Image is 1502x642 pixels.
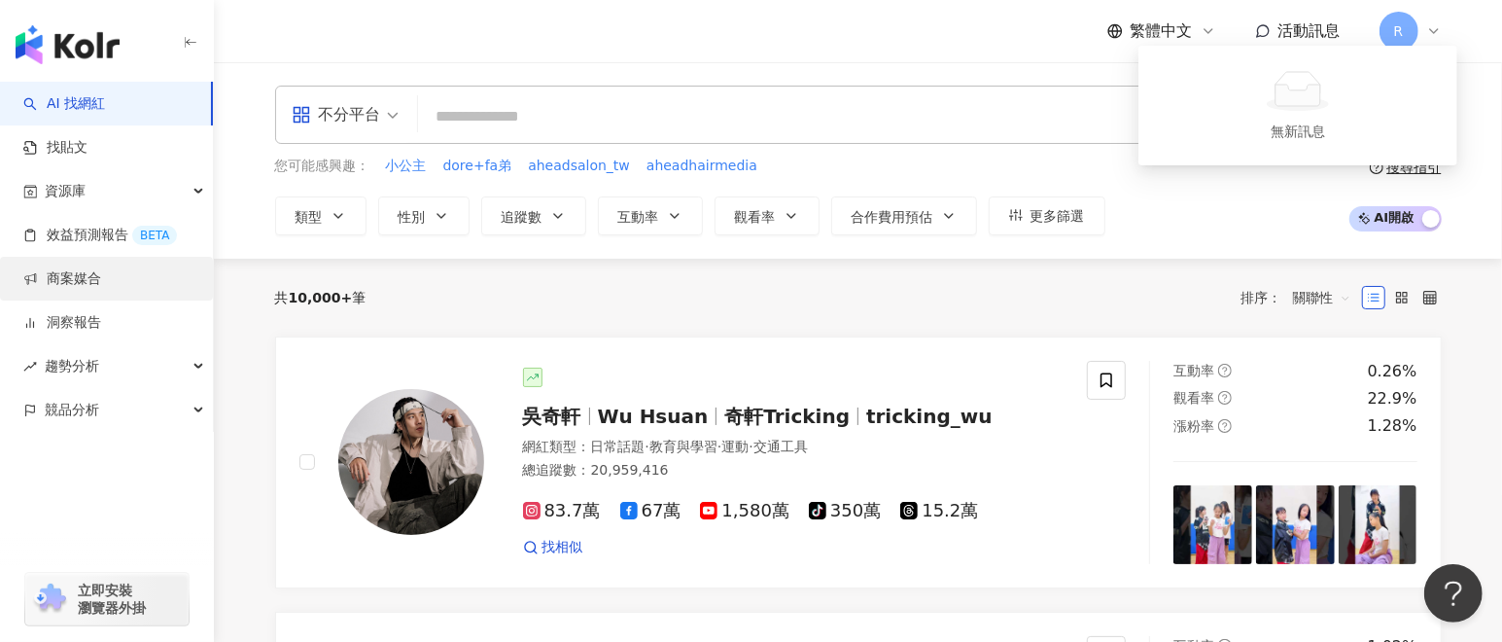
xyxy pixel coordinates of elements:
[598,405,709,428] span: Wu Hsuan
[1293,282,1351,313] span: 關聯性
[523,501,601,521] span: 83.7萬
[735,209,776,225] span: 觀看率
[1256,485,1335,564] img: post-image
[1173,390,1214,406] span: 觀看率
[502,209,542,225] span: 追蹤數
[620,501,681,521] span: 67萬
[646,439,649,454] span: ·
[900,501,978,521] span: 15.2萬
[753,439,808,454] span: 交通工具
[1173,363,1214,378] span: 互動率
[1368,361,1417,382] div: 0.26%
[275,196,367,235] button: 類型
[598,196,703,235] button: 互動率
[989,196,1105,235] button: 更多篩選
[809,501,881,521] span: 350萬
[646,157,757,176] span: aheadhairmedia
[1370,160,1383,174] span: question-circle
[724,405,850,428] span: 奇軒Tricking
[1387,160,1442,175] div: 搜尋指引
[523,405,581,428] span: 吳奇軒
[1173,485,1252,564] img: post-image
[523,461,1065,481] div: 總追蹤數 ： 20,959,416
[527,156,631,177] button: aheadsalon_tw
[399,209,426,225] span: 性別
[1173,418,1214,434] span: 漲粉率
[23,226,177,245] a: 效益預測報告BETA
[443,157,512,176] span: dore+fa弟
[523,438,1065,457] div: 網紅類型 ：
[31,584,69,615] img: chrome extension
[292,105,311,125] span: appstore
[378,196,470,235] button: 性別
[649,439,717,454] span: 教育與學習
[721,439,749,454] span: 運動
[1218,364,1232,377] span: question-circle
[23,313,101,333] a: 洞察報告
[1218,391,1232,405] span: question-circle
[16,25,120,64] img: logo
[23,138,87,158] a: 找貼文
[1368,415,1417,437] div: 1.28%
[523,538,583,557] a: 找相似
[591,439,646,454] span: 日常話題
[1131,20,1193,42] span: 繁體中文
[296,209,323,225] span: 類型
[78,582,146,617] span: 立即安裝 瀏覽器外掛
[23,360,37,374] span: rise
[1267,121,1329,142] div: 無新訊息
[442,156,513,177] button: dore+fa弟
[275,290,367,305] div: 共 筆
[852,209,933,225] span: 合作費用預估
[23,94,105,114] a: searchAI 找網紅
[715,196,820,235] button: 觀看率
[385,156,428,177] button: 小公主
[1278,21,1341,40] span: 活動訊息
[45,344,99,388] span: 趨勢分析
[1030,208,1085,224] span: 更多篩選
[700,501,789,521] span: 1,580萬
[749,439,752,454] span: ·
[717,439,721,454] span: ·
[25,573,189,625] a: chrome extension立即安裝 瀏覽器外掛
[528,157,630,176] span: aheadsalon_tw
[289,290,353,305] span: 10,000+
[275,337,1442,588] a: KOL Avatar吳奇軒Wu Hsuan奇軒Trickingtricking_wu網紅類型：日常話題·教育與學習·運動·交通工具總追蹤數：20,959,41683.7萬67萬1,580萬350...
[1241,282,1362,313] div: 排序：
[45,388,99,432] span: 競品分析
[866,405,993,428] span: tricking_wu
[542,538,583,557] span: 找相似
[1218,419,1232,433] span: question-circle
[275,157,370,176] span: 您可能感興趣：
[386,157,427,176] span: 小公主
[292,99,381,130] div: 不分平台
[1394,20,1404,42] span: R
[1368,388,1417,410] div: 22.9%
[646,156,758,177] button: aheadhairmedia
[45,169,86,213] span: 資源庫
[23,269,101,289] a: 商案媒合
[1424,564,1483,623] iframe: Help Scout Beacon - Open
[481,196,586,235] button: 追蹤數
[831,196,977,235] button: 合作費用預估
[1339,485,1417,564] img: post-image
[618,209,659,225] span: 互動率
[338,389,484,535] img: KOL Avatar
